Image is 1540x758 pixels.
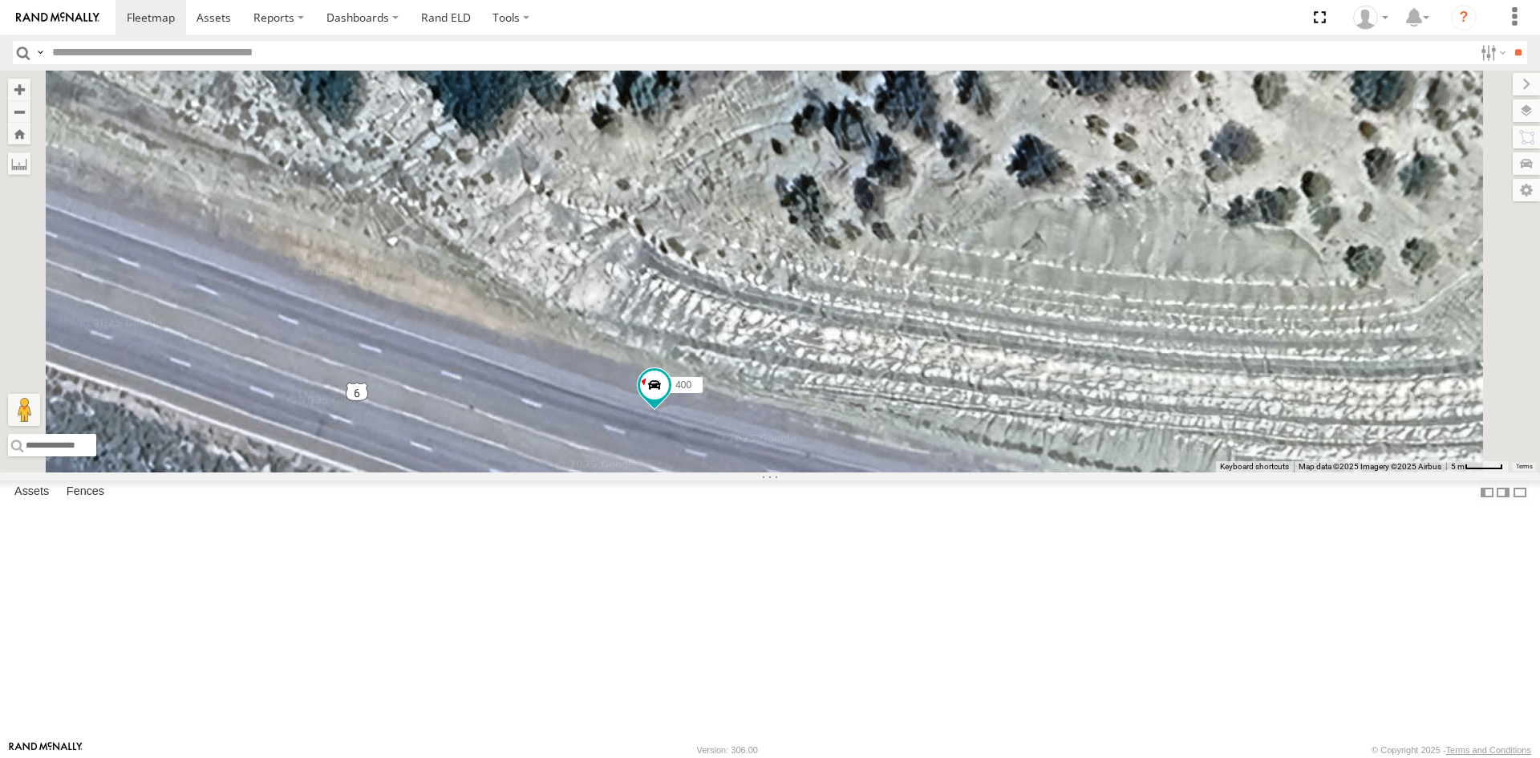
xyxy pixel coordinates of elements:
[59,481,112,504] label: Fences
[8,79,30,100] button: Zoom in
[1446,461,1508,472] button: Map Scale: 5 m per 44 pixels
[1474,41,1509,64] label: Search Filter Options
[16,12,99,23] img: rand-logo.svg
[1513,179,1540,201] label: Map Settings
[1451,462,1465,471] span: 5 m
[1516,464,1533,470] a: Terms (opens in new tab)
[1372,745,1531,755] div: © Copyright 2025 -
[1220,461,1289,472] button: Keyboard shortcuts
[8,123,30,144] button: Zoom Home
[1446,745,1531,755] a: Terms and Conditions
[675,379,691,390] span: 400
[1479,480,1495,504] label: Dock Summary Table to the Left
[697,745,758,755] div: Version: 306.00
[1495,480,1511,504] label: Dock Summary Table to the Right
[8,394,40,426] button: Drag Pegman onto the map to open Street View
[9,742,83,758] a: Visit our Website
[1451,5,1477,30] i: ?
[1347,6,1394,30] div: Todd Smith
[1299,462,1441,471] span: Map data ©2025 Imagery ©2025 Airbus
[8,100,30,123] button: Zoom out
[6,481,57,504] label: Assets
[8,152,30,175] label: Measure
[34,41,47,64] label: Search Query
[1512,480,1528,504] label: Hide Summary Table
